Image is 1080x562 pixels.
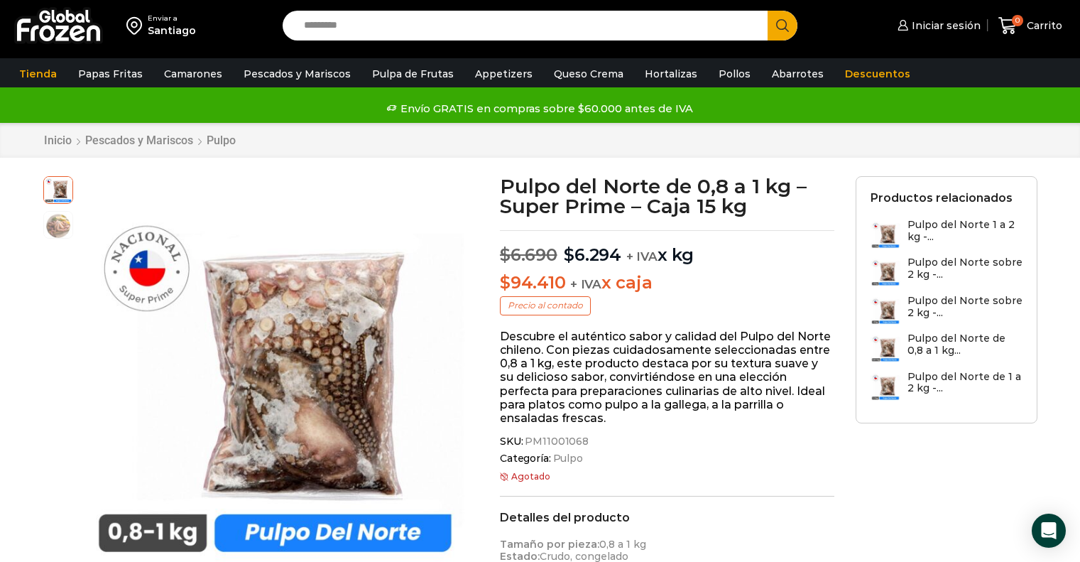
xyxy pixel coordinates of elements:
[995,9,1066,43] a: 0 Carrito
[468,60,540,87] a: Appetizers
[626,249,658,264] span: + IVA
[907,219,1022,243] h3: Pulpo del Norte 1 a 2 kg -...
[71,60,150,87] a: Papas Fritas
[500,176,834,216] h1: Pulpo del Norte de 0,8 a 1 kg – Super Prime – Caja 15 kg
[908,18,981,33] span: Iniciar sesión
[500,272,511,293] span: $
[12,60,64,87] a: Tienda
[500,453,834,465] span: Categoría:
[564,244,621,265] bdi: 6.294
[907,256,1022,281] h3: Pulpo del Norte sobre 2 kg -...
[157,60,229,87] a: Camarones
[500,244,557,265] bdi: 6.690
[206,134,236,147] a: Pulpo
[500,230,834,266] p: x kg
[500,244,511,265] span: $
[871,371,1022,401] a: Pulpo del Norte de 1 a 2 kg -...
[1012,15,1023,26] span: 0
[894,11,981,40] a: Iniciar sesión
[570,277,601,291] span: + IVA
[907,371,1022,395] h3: Pulpo del Norte de 1 a 2 kg -...
[44,212,72,240] span: pulpo
[43,134,236,147] nav: Breadcrumb
[638,60,704,87] a: Hortalizas
[1023,18,1062,33] span: Carrito
[148,13,196,23] div: Enviar a
[871,219,1022,249] a: Pulpo del Norte 1 a 2 kg -...
[500,538,599,551] strong: Tamaño por pieza:
[768,11,797,40] button: Search button
[500,296,591,315] p: Precio al contado
[871,333,1022,363] a: Pulpo del Norte de 0,8 a 1 kg...
[1032,514,1066,548] div: Open Intercom Messenger
[500,511,834,524] h2: Detalles del producto
[711,60,758,87] a: Pollos
[547,60,631,87] a: Queso Crema
[148,23,196,38] div: Santiago
[907,333,1022,357] h3: Pulpo del Norte de 0,8 a 1 kg...
[838,60,917,87] a: Descuentos
[551,453,583,465] a: Pulpo
[500,272,565,293] bdi: 94.410
[564,244,574,265] span: $
[907,295,1022,319] h3: Pulpo del Norte sobre 2 kg -...
[84,134,194,147] a: Pescados y Mariscos
[765,60,831,87] a: Abarrotes
[126,13,148,38] img: address-field-icon.svg
[44,175,72,203] span: super-prime-0,8
[871,295,1022,325] a: Pulpo del Norte sobre 2 kg -...
[365,60,461,87] a: Pulpa de Frutas
[500,472,834,482] p: Agotado
[523,436,589,448] span: PM11001068
[500,273,834,293] p: x caja
[871,191,1013,205] h2: Productos relacionados
[500,436,834,448] span: SKU:
[871,256,1022,287] a: Pulpo del Norte sobre 2 kg -...
[43,134,72,147] a: Inicio
[236,60,358,87] a: Pescados y Mariscos
[500,330,834,425] p: Descubre el auténtico sabor y calidad del Pulpo del Norte chileno. Con piezas cuidadosamente sele...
